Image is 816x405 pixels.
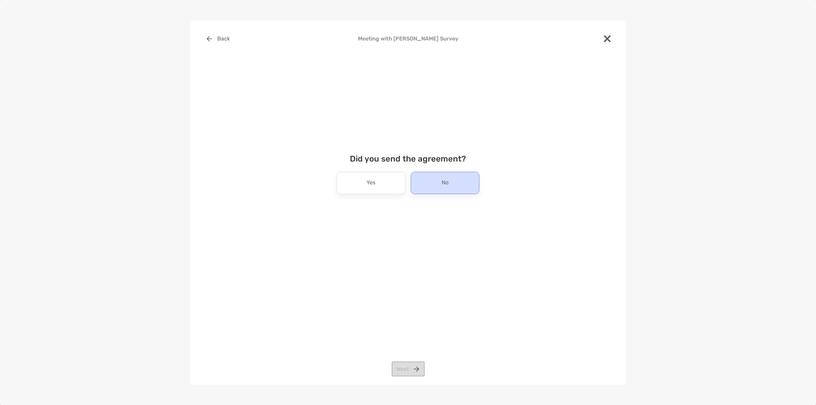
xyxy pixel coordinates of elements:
p: Yes [367,178,375,188]
img: button icon [207,36,212,41]
h4: Meeting with [PERSON_NAME] Survey [201,35,615,42]
p: No [442,178,448,188]
button: Back [201,31,235,46]
img: close modal [604,35,611,42]
h4: Did you send the agreement? [201,154,615,164]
